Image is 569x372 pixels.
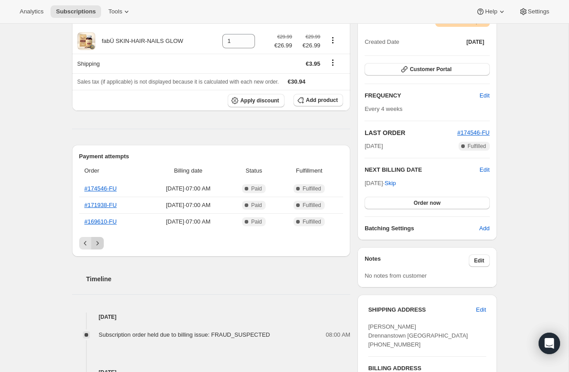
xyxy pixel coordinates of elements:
h2: FREQUENCY [365,91,480,100]
span: Subscriptions [56,8,96,15]
small: €29.99 [306,34,320,39]
button: Edit [469,254,490,267]
span: Sales tax (if applicable) is not displayed because it is calculated with each new order. [77,79,279,85]
span: Paid [251,185,262,192]
button: Edit [480,165,489,174]
span: [DATE] · 07:00 AM [149,201,227,210]
button: [DATE] [461,36,490,48]
button: Previous [79,237,92,249]
img: product img [77,32,95,50]
button: Skip [379,176,401,190]
span: Fulfilled [467,143,486,150]
span: [DATE] [365,142,383,151]
span: Add product [306,97,338,104]
button: Subscriptions [51,5,101,18]
span: €26.99 [274,41,292,50]
h2: NEXT BILLING DATE [365,165,480,174]
span: Apply discount [240,97,279,104]
th: Order [79,161,147,181]
span: Fulfilled [302,185,321,192]
span: Help [485,8,497,15]
a: #174546-FU [457,129,489,136]
span: Edit [480,91,489,100]
span: Status [233,166,275,175]
span: Subscription order held due to billing issue: FRAUD_SUSPECTED [99,331,270,338]
div: fabÜ SKIN-HAIR-NAILS GLOW [95,37,183,46]
span: Edit [476,305,486,314]
button: Analytics [14,5,49,18]
span: [DATE] [467,38,484,46]
h2: Payment attempts [79,152,344,161]
h3: Notes [365,254,469,267]
span: Customer Portal [410,66,451,73]
button: Tools [103,5,136,18]
span: Add [479,224,489,233]
span: [PERSON_NAME] Drennanstown [GEOGRAPHIC_DATA] [PHONE_NUMBER] [368,323,468,348]
button: #174546-FU [457,128,489,137]
button: Next [91,237,104,249]
h2: Timeline [86,275,351,283]
button: Edit [471,303,491,317]
span: Every 4 weeks [365,106,403,112]
button: Add product [293,94,343,106]
span: Paid [251,202,262,209]
a: #169610-FU [85,218,117,225]
button: Customer Portal [365,63,489,76]
button: Apply discount [228,94,284,107]
h2: LAST ORDER [365,128,457,137]
span: [DATE] · 07:00 AM [149,217,227,226]
button: Help [471,5,511,18]
span: No notes from customer [365,272,427,279]
span: Skip [385,179,396,188]
span: Edit [474,257,484,264]
span: €3.95 [306,60,321,67]
span: Fulfillment [280,166,338,175]
span: Created Date [365,38,399,46]
span: [DATE] · 07:00 AM [149,184,227,193]
span: 08:00 AM [326,330,350,339]
span: Billing date [149,166,227,175]
span: Fulfilled [302,218,321,225]
h6: Batching Settings [365,224,479,233]
span: Order now [414,199,441,207]
button: Edit [474,89,495,103]
span: Paid [251,218,262,225]
h4: [DATE] [72,313,351,321]
h3: SHIPPING ADDRESS [368,305,476,314]
span: €30.94 [288,78,306,85]
a: #174546-FU [85,185,117,192]
span: [DATE] · [365,180,396,186]
a: #171938-FU [85,202,117,208]
button: Product actions [326,35,340,45]
nav: Pagination [79,237,344,249]
span: Analytics [20,8,43,15]
th: Shipping [72,54,211,73]
button: Shipping actions [326,58,340,68]
button: Add [474,221,495,236]
span: Tools [108,8,122,15]
button: Order now [365,197,489,209]
span: Fulfilled [302,202,321,209]
span: €26.99 [297,41,320,50]
div: Open Intercom Messenger [539,333,560,354]
button: Settings [514,5,555,18]
span: Settings [528,8,549,15]
small: €29.99 [277,34,292,39]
